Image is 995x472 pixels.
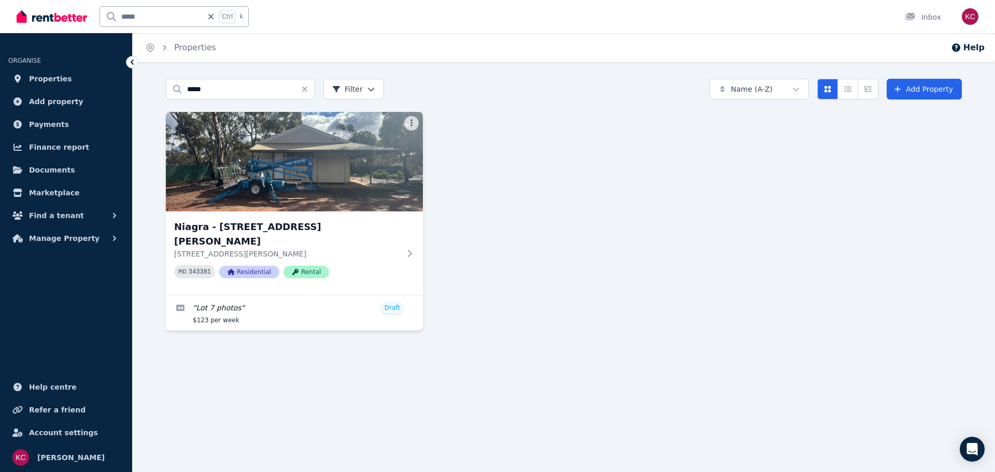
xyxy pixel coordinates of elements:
[960,437,985,462] div: Open Intercom Messenger
[8,68,124,89] a: Properties
[29,426,98,439] span: Account settings
[29,209,84,222] span: Find a tenant
[29,404,86,416] span: Refer a friend
[239,12,243,21] span: k
[29,164,75,176] span: Documents
[8,137,124,158] a: Finance report
[174,249,400,259] p: [STREET_ADDRESS][PERSON_NAME]
[887,79,962,99] a: Add Property
[219,10,235,23] span: Ctrl
[709,79,809,99] button: Name (A-Z)
[29,141,89,153] span: Finance report
[166,112,423,211] img: Niagra - Lot 7/1 Sharpe Drive, Mount Burges
[29,381,77,393] span: Help centre
[174,220,400,249] h3: Niagra - [STREET_ADDRESS][PERSON_NAME]
[29,187,79,199] span: Marketplace
[8,57,41,64] span: ORGANISE
[8,422,124,443] a: Account settings
[166,112,423,295] a: Niagra - Lot 7/1 Sharpe Drive, Mount BurgesNiagra - [STREET_ADDRESS][PERSON_NAME][STREET_ADDRESS]...
[166,295,423,331] a: Edit listing: Lot 7 photos
[817,79,838,99] button: Card view
[332,84,363,94] span: Filter
[133,33,229,62] nav: Breadcrumb
[29,73,72,85] span: Properties
[8,160,124,180] a: Documents
[905,12,941,22] div: Inbox
[8,114,124,135] a: Payments
[178,269,187,275] small: PID
[29,118,69,131] span: Payments
[189,268,211,276] code: 343381
[731,84,773,94] span: Name (A-Z)
[837,79,858,99] button: Compact list view
[37,451,105,464] span: [PERSON_NAME]
[29,95,83,108] span: Add property
[283,266,329,278] span: Rental
[404,116,419,131] button: More options
[29,232,99,245] span: Manage Property
[12,449,29,466] img: Krystal Carew
[817,79,878,99] div: View options
[858,79,878,99] button: Expanded list view
[8,182,124,203] a: Marketplace
[301,79,315,99] button: Clear search
[17,9,87,24] img: RentBetter
[951,41,985,54] button: Help
[323,79,384,99] button: Filter
[174,42,216,52] a: Properties
[8,91,124,112] a: Add property
[8,205,124,226] button: Find a tenant
[8,399,124,420] a: Refer a friend
[8,377,124,397] a: Help centre
[8,228,124,249] button: Manage Property
[219,266,279,278] span: Residential
[962,8,978,25] img: Krystal Carew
